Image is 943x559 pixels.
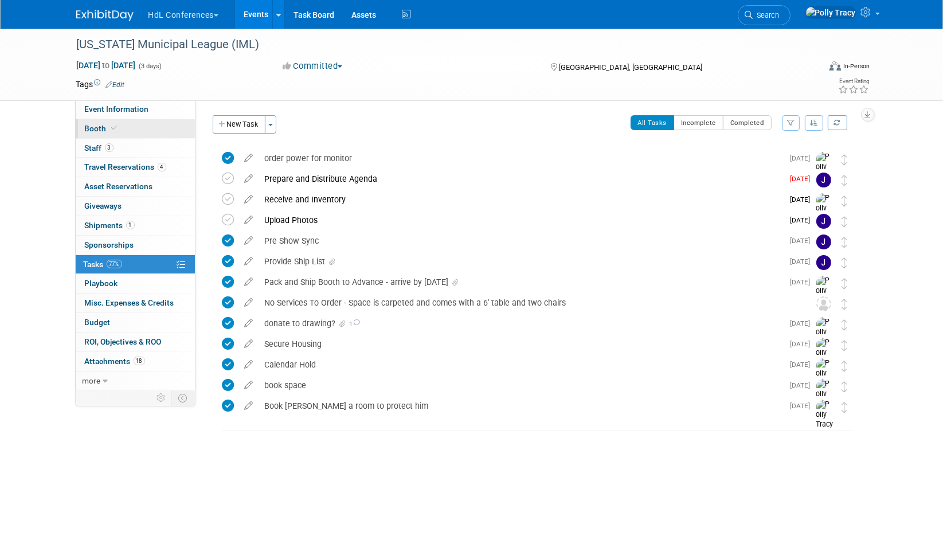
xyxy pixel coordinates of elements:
[842,402,848,413] i: Move task
[738,5,791,25] a: Search
[816,276,834,306] img: Polly Tracy
[791,402,816,410] span: [DATE]
[559,63,702,72] span: [GEOGRAPHIC_DATA], [GEOGRAPHIC_DATA]
[76,236,195,255] a: Sponsorships
[105,143,114,152] span: 3
[828,115,847,130] a: Refresh
[816,296,831,311] img: Unassigned
[279,60,347,72] button: Committed
[791,196,816,204] span: [DATE]
[76,158,195,177] a: Travel Reservations4
[73,34,803,55] div: [US_STATE] Municipal League (IML)
[842,257,848,268] i: Move task
[213,115,265,134] button: New Task
[239,359,259,370] a: edit
[76,294,195,312] a: Misc. Expenses & Credits
[83,376,101,385] span: more
[791,381,816,389] span: [DATE]
[816,358,834,389] img: Polly Tracy
[842,154,848,165] i: Move task
[348,320,361,328] span: 1
[816,152,834,182] img: Polly Tracy
[85,201,122,210] span: Giveaways
[259,355,784,374] div: Calendar Hold
[259,169,784,189] div: Prepare and Distribute Agenda
[76,216,195,235] a: Shipments1
[85,357,145,366] span: Attachments
[239,174,259,184] a: edit
[239,380,259,390] a: edit
[138,62,162,70] span: (3 days)
[239,318,259,329] a: edit
[816,400,834,430] img: Polly Tracy
[842,381,848,392] i: Move task
[85,143,114,153] span: Staff
[259,272,784,292] div: Pack and Ship Booth to Advance - arrive by [DATE]
[816,255,831,270] img: Johnny Nguyen
[816,214,831,229] img: Johnny Nguyen
[842,340,848,351] i: Move task
[842,175,848,186] i: Move task
[259,210,784,230] div: Upload Photos
[842,319,848,330] i: Move task
[842,299,848,310] i: Move task
[259,293,793,312] div: No Services To Order - Space is carpeted and comes with a 6' table and two chairs
[152,390,172,405] td: Personalize Event Tab Strip
[631,115,675,130] button: All Tasks
[842,196,848,206] i: Move task
[85,318,111,327] span: Budget
[816,317,834,347] img: Polly Tracy
[791,216,816,224] span: [DATE]
[674,115,723,130] button: Incomplete
[85,162,166,171] span: Travel Reservations
[239,194,259,205] a: edit
[239,401,259,411] a: edit
[171,390,195,405] td: Toggle Event Tabs
[85,124,120,133] span: Booth
[76,10,134,21] img: ExhibitDay
[805,6,856,19] img: Polly Tracy
[838,79,869,84] div: Event Rating
[239,298,259,308] a: edit
[85,240,134,249] span: Sponsorships
[239,215,259,225] a: edit
[76,274,195,293] a: Playbook
[76,79,125,90] td: Tags
[85,221,135,230] span: Shipments
[791,237,816,245] span: [DATE]
[76,352,195,371] a: Attachments18
[842,237,848,248] i: Move task
[84,260,122,269] span: Tasks
[239,277,259,287] a: edit
[112,125,118,131] i: Booth reservation complete
[76,177,195,196] a: Asset Reservations
[85,279,118,288] span: Playbook
[753,11,780,19] span: Search
[816,338,834,368] img: Polly Tracy
[259,396,784,416] div: Book [PERSON_NAME] a room to protect him
[723,115,772,130] button: Completed
[107,260,122,268] span: 77%
[239,236,259,246] a: edit
[816,234,831,249] img: Johnny Nguyen
[239,153,259,163] a: edit
[106,81,125,89] a: Edit
[259,252,784,271] div: Provide Ship List
[76,119,195,138] a: Booth
[76,372,195,390] a: more
[816,379,834,409] img: Polly Tracy
[791,257,816,265] span: [DATE]
[842,216,848,227] i: Move task
[76,313,195,332] a: Budget
[816,173,831,187] img: Johnny Nguyen
[791,154,816,162] span: [DATE]
[134,357,145,365] span: 18
[842,361,848,372] i: Move task
[259,334,784,354] div: Secure Housing
[76,333,195,351] a: ROI, Objectives & ROO
[85,182,153,191] span: Asset Reservations
[76,197,195,216] a: Giveaways
[842,278,848,289] i: Move task
[158,163,166,171] span: 4
[791,278,816,286] span: [DATE]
